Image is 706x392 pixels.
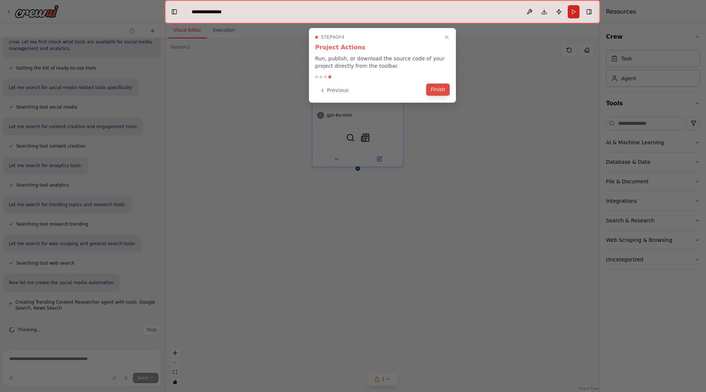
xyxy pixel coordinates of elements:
button: Finish [426,84,450,96]
button: Previous [315,84,353,96]
p: Run, publish, or download the source code of your project directly from the toolbar. [315,55,450,70]
span: Step 4 of 4 [321,34,345,40]
button: Close walkthrough [442,33,451,42]
button: Hide left sidebar [169,7,179,17]
h3: Project Actions [315,43,450,52]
